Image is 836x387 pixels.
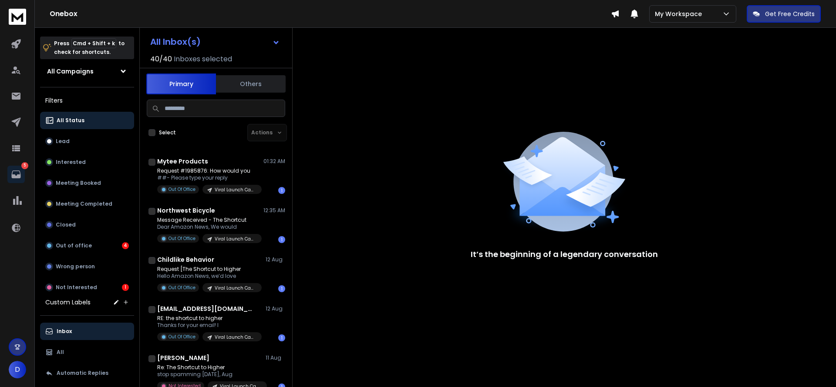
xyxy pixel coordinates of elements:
[655,10,705,18] p: My Workspace
[159,129,176,136] label: Select
[471,248,658,260] p: It’s the beginning of a legendary conversation
[40,237,134,254] button: Out of office4
[40,153,134,171] button: Interested
[216,74,286,93] button: Others
[9,361,26,378] button: D
[157,206,215,215] h1: Northwest Bicycle
[40,174,134,192] button: Meeting Booked
[157,217,262,224] p: Message Received - The Shortcut
[56,200,112,207] p: Meeting Completed
[215,187,256,193] p: Viral Launch Campaign
[40,364,134,382] button: Automatic Replies
[71,38,116,48] span: Cmd + Shift + k
[47,67,94,76] h1: All Campaigns
[57,349,64,356] p: All
[169,186,196,193] p: Out Of Office
[50,9,611,19] h1: Onebox
[215,334,256,340] p: Viral Launch Campaign
[157,255,214,264] h1: Childlike Behavior
[278,285,285,292] div: 1
[157,304,253,313] h1: [EMAIL_ADDRESS][DOMAIN_NAME]
[157,224,262,230] p: Dear Amazon News, We would
[40,63,134,80] button: All Campaigns
[40,216,134,234] button: Closed
[157,322,262,329] p: Thanks for your email! I
[157,315,262,322] p: RE: the shortcut to higher
[56,242,92,249] p: Out of office
[40,344,134,361] button: All
[45,298,91,307] h3: Custom Labels
[40,323,134,340] button: Inbox
[146,73,216,94] button: Primary
[56,180,101,187] p: Meeting Booked
[143,33,287,50] button: All Inbox(s)
[40,94,134,107] h3: Filters
[157,273,262,280] p: Hello Amazon News, we’d love
[40,258,134,275] button: Wrong person
[157,371,262,378] p: stop spamming [DATE], Aug
[169,235,196,242] p: Out Of Office
[169,284,196,291] p: Out Of Office
[157,354,209,362] h1: [PERSON_NAME]
[266,354,285,361] p: 11 Aug
[266,305,285,312] p: 12 Aug
[278,334,285,341] div: 1
[157,157,208,166] h1: Mytee Products
[40,112,134,129] button: All Status
[9,9,26,25] img: logo
[57,328,72,335] p: Inbox
[56,263,95,270] p: Wrong person
[150,37,201,46] h1: All Inbox(s)
[56,221,76,228] p: Closed
[278,187,285,194] div: 1
[21,162,28,169] p: 5
[157,174,262,181] p: ##- Please type your reply
[157,364,262,371] p: Re: The Shortcut to Higher
[266,256,285,263] p: 12 Aug
[56,159,86,166] p: Interested
[747,5,821,23] button: Get Free Credits
[215,236,256,242] p: Viral Launch Campaign
[765,10,815,18] p: Get Free Credits
[174,54,232,64] h3: Inboxes selected
[157,167,262,174] p: Request #1985876: How would you
[169,334,196,340] p: Out Of Office
[40,195,134,213] button: Meeting Completed
[56,138,70,145] p: Lead
[7,166,25,183] a: 5
[57,370,108,377] p: Automatic Replies
[40,133,134,150] button: Lead
[56,284,97,291] p: Not Interested
[150,54,172,64] span: 40 / 40
[122,242,129,249] div: 4
[57,117,84,124] p: All Status
[40,279,134,296] button: Not Interested1
[215,285,256,291] p: Viral Launch Campaign
[157,266,262,273] p: Request [The Shortcut to Higher
[263,207,285,214] p: 12:35 AM
[54,39,125,57] p: Press to check for shortcuts.
[122,284,129,291] div: 1
[278,236,285,243] div: 1
[263,158,285,165] p: 01:32 AM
